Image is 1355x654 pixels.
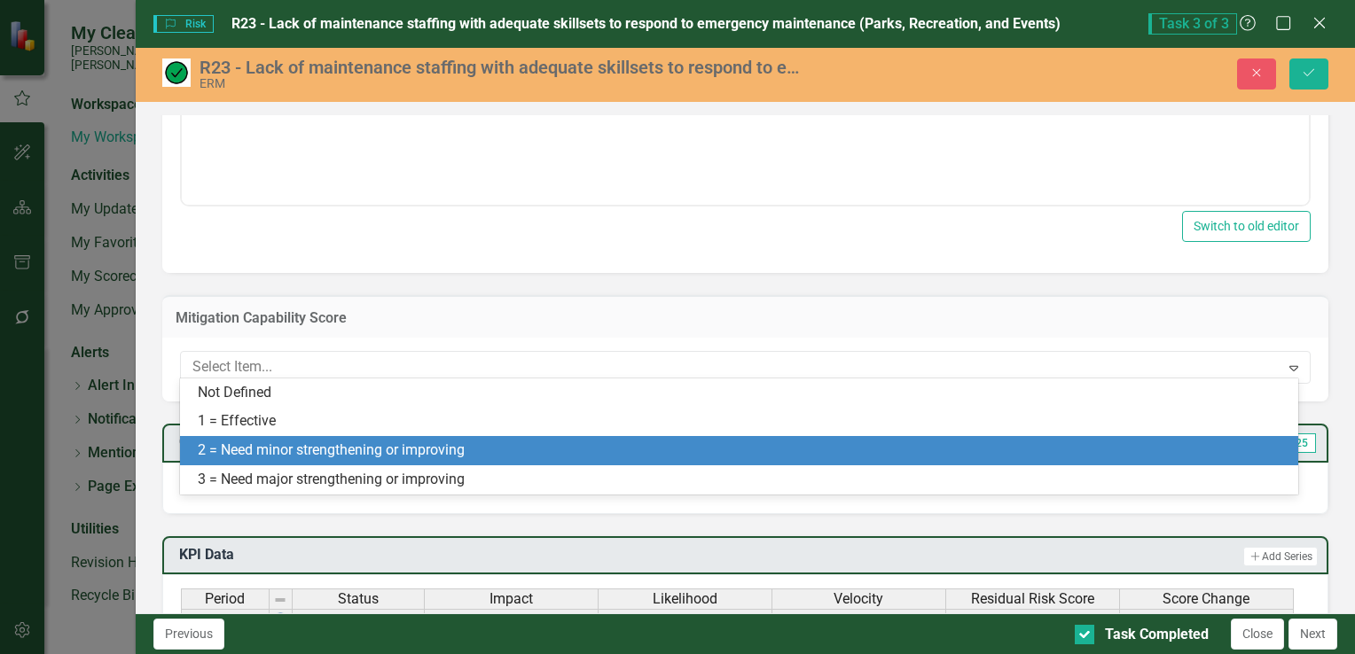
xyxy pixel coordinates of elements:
[4,4,1123,47] p: Added 1 Crew Supervisor with electrical experience and 1 technician with general construction exp...
[1163,591,1249,607] span: Score Change
[198,411,1288,432] div: 1 = Effective
[231,15,1061,32] span: R23 - Lack of maintenance staffing with adequate skillsets to respond to emergency maintenance (P...
[273,593,287,607] img: 8DAGhfEEPCf229AAAAAElFTkSuQmCC
[179,547,662,563] h3: KPI Data
[971,591,1094,607] span: Residual Risk Score
[1182,211,1311,242] button: Switch to old editor
[153,619,224,650] button: Previous
[200,58,811,77] div: R23 - Lack of maintenance staffing with adequate skillsets to respond to emergency maintenance (P...
[198,470,1288,490] div: 3 = Need major strengthening or improving
[834,591,883,607] span: Velocity
[162,58,191,87] img: Manageable
[490,591,533,607] span: Impact
[1148,13,1237,35] span: Task 3 of 3
[176,310,1315,326] h3: Mitigation Capability Score
[1243,547,1318,566] button: Add Series
[198,440,1288,461] div: 2 = Need minor strengthening or improving
[338,591,379,607] span: Status
[1231,619,1284,650] button: Close
[153,15,214,33] span: Risk
[653,591,717,607] span: Likelihood
[1288,619,1337,650] button: Next
[200,77,811,90] div: ERM
[1105,625,1209,645] div: Task Completed
[205,591,245,607] span: Period
[198,383,1288,403] div: Not Defined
